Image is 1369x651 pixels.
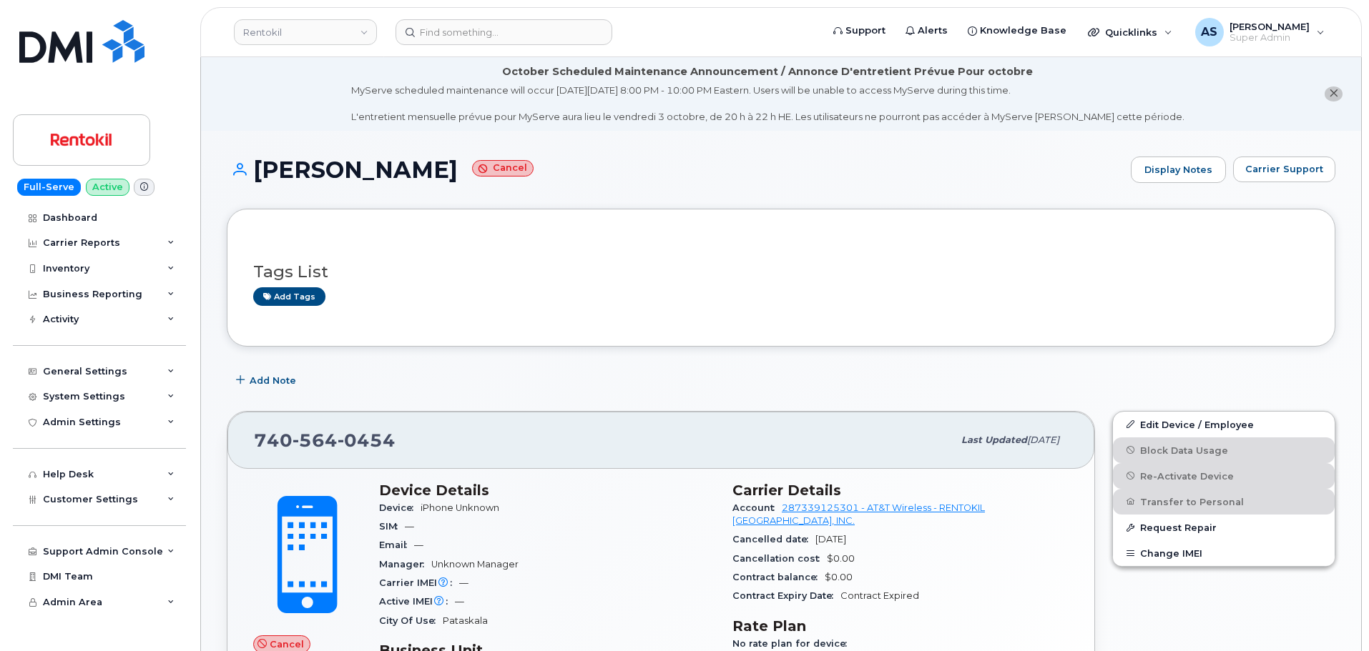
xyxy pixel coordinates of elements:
[1113,515,1335,540] button: Request Repair
[459,577,468,588] span: —
[840,590,919,601] span: Contract Expired
[732,482,1069,499] h3: Carrier Details
[961,434,1027,445] span: Last updated
[379,559,431,570] span: Manager
[1131,156,1226,184] a: Display Notes
[1245,162,1323,176] span: Carrier Support
[732,502,985,526] a: 287339125301 - AT&T Wireless - RENTOKIL [GEOGRAPHIC_DATA], INC.
[815,534,846,545] span: [DATE]
[443,615,488,626] span: Pataskala
[253,263,1309,281] h3: Tags List
[502,64,1033,79] div: October Scheduled Maintenance Announcement / Annonce D'entretient Prévue Pour octobre
[414,540,423,550] span: —
[455,596,464,607] span: —
[379,521,405,532] span: SIM
[825,572,853,582] span: $0.00
[250,374,296,387] span: Add Note
[338,429,396,451] span: 0454
[270,637,304,651] span: Cancel
[1113,489,1335,515] button: Transfer to Personal
[1307,589,1358,640] iframe: Messenger Launcher
[253,287,325,305] a: Add tags
[379,502,421,513] span: Device
[732,590,840,601] span: Contract Expiry Date
[254,429,396,451] span: 740
[1233,156,1335,182] button: Carrier Support
[732,502,782,513] span: Account
[379,540,414,550] span: Email
[472,160,534,177] small: Cancel
[1113,437,1335,463] button: Block Data Usage
[1113,463,1335,489] button: Re-Activate Device
[405,521,414,532] span: —
[379,482,715,499] h3: Device Details
[1027,434,1059,445] span: [DATE]
[379,596,455,607] span: Active IMEI
[293,429,338,451] span: 564
[732,572,825,582] span: Contract balance
[227,157,1124,182] h1: [PERSON_NAME]
[732,617,1069,635] h3: Rate Plan
[827,553,855,564] span: $0.00
[379,577,459,588] span: Carrier IMEI
[1113,412,1335,437] a: Edit Device / Employee
[421,502,499,513] span: iPhone Unknown
[1113,540,1335,566] button: Change IMEI
[732,638,854,649] span: No rate plan for device
[431,559,519,570] span: Unknown Manager
[732,553,827,564] span: Cancellation cost
[732,534,815,545] span: Cancelled date
[351,84,1184,124] div: MyServe scheduled maintenance will occur [DATE][DATE] 8:00 PM - 10:00 PM Eastern. Users will be u...
[379,615,443,626] span: City Of Use
[1140,470,1234,481] span: Re-Activate Device
[1325,86,1343,101] button: close notification
[227,368,308,394] button: Add Note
